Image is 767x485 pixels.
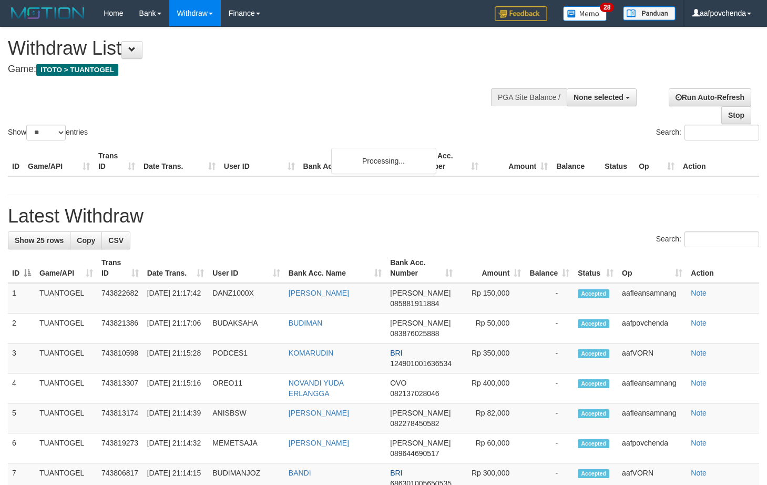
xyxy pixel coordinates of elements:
th: Op [635,146,679,176]
td: 6 [8,433,35,463]
span: None selected [574,93,623,102]
td: 4 [8,373,35,403]
span: Copy 082278450582 to clipboard [390,419,439,428]
td: TUANTOGEL [35,343,97,373]
select: Showentries [26,125,66,140]
td: Rp 400,000 [457,373,525,403]
td: TUANTOGEL [35,283,97,314]
div: PGA Site Balance / [491,88,567,106]
span: Copy 083876025888 to clipboard [390,329,439,338]
td: [DATE] 21:14:39 [143,403,209,433]
td: 743819273 [97,433,143,463]
th: Trans ID [94,146,139,176]
img: Button%20Memo.svg [563,6,607,21]
td: TUANTOGEL [35,403,97,433]
h1: Latest Withdraw [8,206,759,227]
span: BRI [390,469,402,477]
td: - [525,403,574,433]
td: OREO11 [208,373,284,403]
td: [DATE] 21:17:42 [143,283,209,314]
span: Show 25 rows [15,236,64,245]
td: TUANTOGEL [35,314,97,343]
td: aafleansamnang [618,283,687,314]
td: Rp 350,000 [457,343,525,373]
span: Accepted [578,469,609,478]
a: Note [691,439,707,447]
th: Bank Acc. Name [299,146,414,176]
span: BRI [390,349,402,357]
td: Rp 82,000 [457,403,525,433]
span: Accepted [578,409,609,418]
input: Search: [684,231,759,247]
th: Date Trans.: activate to sort column ascending [143,253,209,283]
span: Copy 082137028046 to clipboard [390,389,439,398]
a: Note [691,349,707,357]
th: Amount: activate to sort column ascending [457,253,525,283]
label: Show entries [8,125,88,140]
a: [PERSON_NAME] [289,289,349,297]
th: Game/API [24,146,94,176]
span: Copy [77,236,95,245]
span: Accepted [578,289,609,298]
td: 2 [8,314,35,343]
td: - [525,283,574,314]
span: [PERSON_NAME] [390,289,451,297]
td: aafleansamnang [618,403,687,433]
th: Date Trans. [139,146,220,176]
td: - [525,343,574,373]
td: PODCES1 [208,343,284,373]
th: User ID [220,146,299,176]
td: BUDAKSAHA [208,314,284,343]
a: NOVANDI YUDA ERLANGGA [289,379,344,398]
td: Rp 60,000 [457,433,525,463]
th: Game/API: activate to sort column ascending [35,253,97,283]
h4: Game: [8,64,501,75]
td: 743821386 [97,314,143,343]
th: Bank Acc. Number [413,146,483,176]
div: Processing... [331,148,436,174]
img: Feedback.jpg [495,6,547,21]
td: aafpovchenda [618,314,687,343]
span: Accepted [578,349,609,358]
td: - [525,314,574,343]
span: Accepted [578,319,609,328]
th: Trans ID: activate to sort column ascending [97,253,143,283]
span: [PERSON_NAME] [390,409,451,417]
td: 743810598 [97,343,143,373]
th: Balance: activate to sort column ascending [525,253,574,283]
td: ANISBSW [208,403,284,433]
a: BANDI [289,469,311,477]
th: Action [687,253,759,283]
a: Note [691,379,707,387]
td: [DATE] 21:17:06 [143,314,209,343]
a: Copy [70,231,102,249]
a: [PERSON_NAME] [289,439,349,447]
span: [PERSON_NAME] [390,439,451,447]
label: Search: [656,231,759,247]
a: Note [691,409,707,417]
th: ID: activate to sort column descending [8,253,35,283]
th: Action [679,146,759,176]
h1: Withdraw List [8,38,501,59]
a: CSV [101,231,130,249]
td: 743813174 [97,403,143,433]
td: 743813307 [97,373,143,403]
span: Accepted [578,439,609,448]
span: OVO [390,379,406,387]
a: Note [691,289,707,297]
a: Stop [721,106,751,124]
td: MEMETSAJA [208,433,284,463]
a: Note [691,469,707,477]
td: DANZ1000X [208,283,284,314]
a: [PERSON_NAME] [289,409,349,417]
td: - [525,373,574,403]
span: [PERSON_NAME] [390,319,451,327]
th: Bank Acc. Number: activate to sort column ascending [386,253,457,283]
img: panduan.png [623,6,676,21]
td: Rp 50,000 [457,314,525,343]
th: User ID: activate to sort column ascending [208,253,284,283]
span: Copy 089644690517 to clipboard [390,449,439,458]
input: Search: [684,125,759,140]
span: Copy 085881911884 to clipboard [390,299,439,308]
th: ID [8,146,24,176]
